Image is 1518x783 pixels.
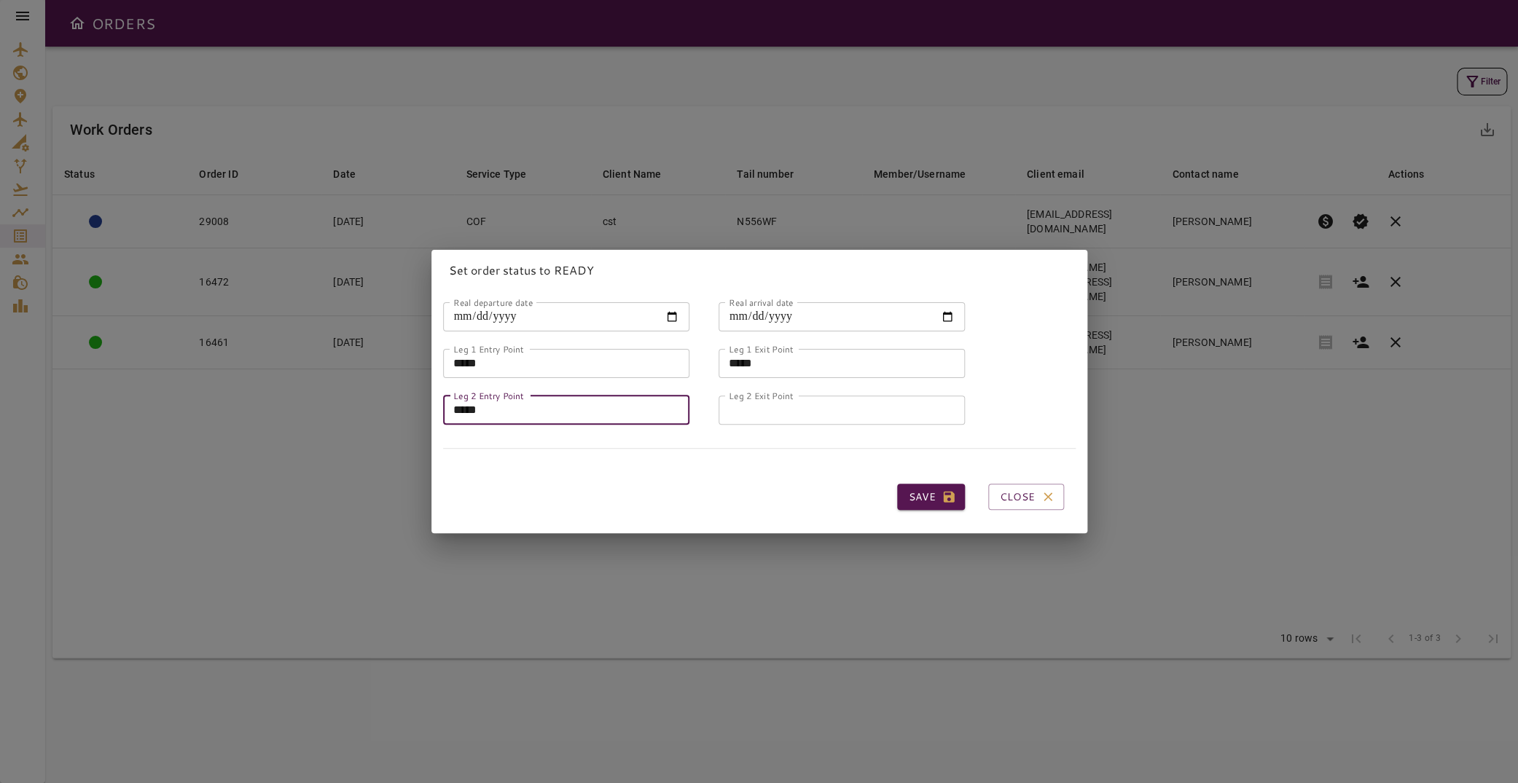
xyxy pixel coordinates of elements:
button: Save [897,484,965,511]
label: Leg 1 Exit Point [729,342,793,355]
label: Leg 2 Exit Point [729,389,793,401]
button: Close [988,484,1064,511]
label: Leg 1 Entry Point [453,342,523,355]
label: Real arrival date [729,296,794,308]
label: Leg 2 Entry Point [453,389,523,401]
p: Set order status to READY [449,261,1070,279]
label: Real departure date [453,296,533,308]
